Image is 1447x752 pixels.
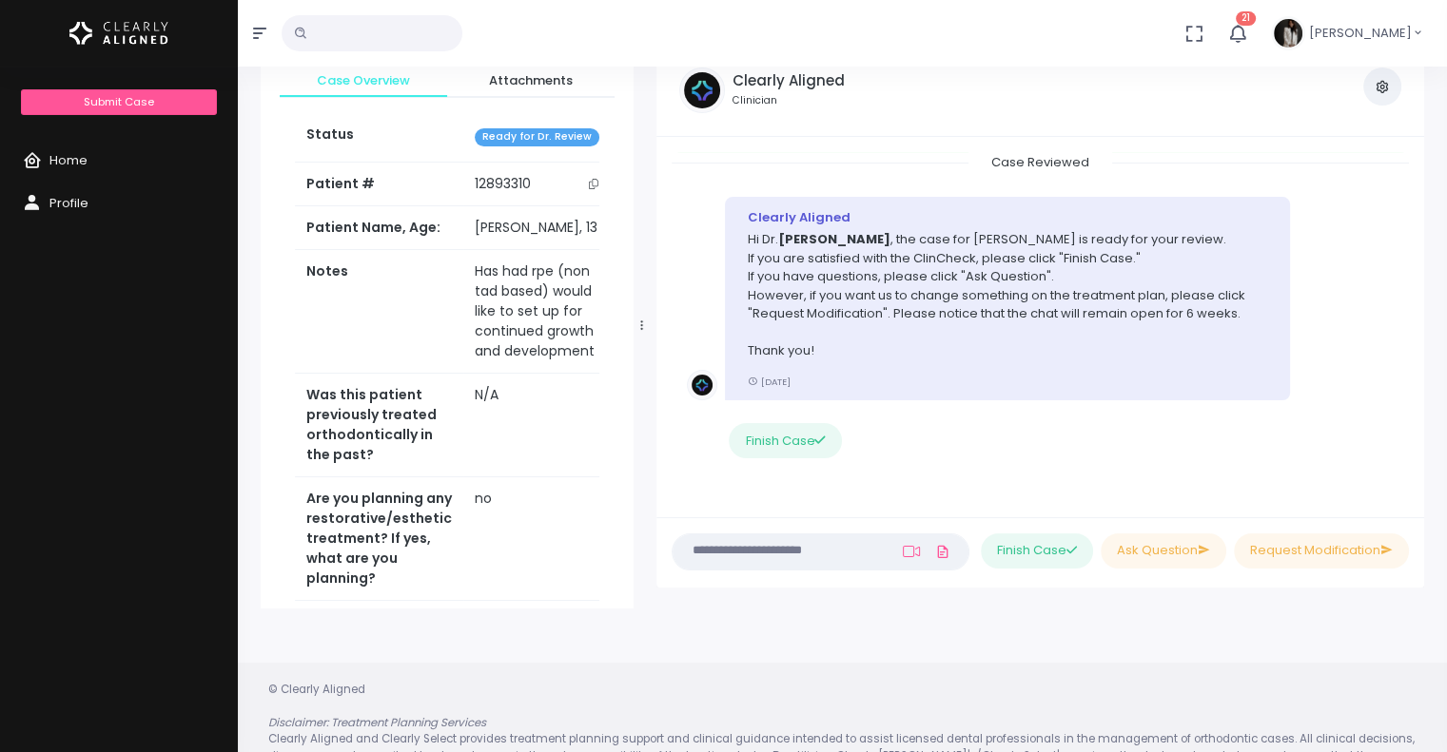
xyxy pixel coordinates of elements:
p: Hi Dr. , the case for [PERSON_NAME] is ready for your review. If you are satisfied with the ClinC... [748,230,1268,360]
a: Add Files [931,534,954,569]
button: Ask Question [1101,533,1226,569]
h5: Clearly Aligned [733,72,845,89]
small: Clinician [733,93,845,108]
div: scrollable content [672,152,1409,499]
th: Do you want to fix to Class 1 occlusion? [295,601,463,704]
td: 12893310 [463,163,618,206]
td: N/A [463,374,618,477]
button: Finish Case [729,423,841,458]
span: [PERSON_NAME] [1309,24,1412,43]
td: Has had rpe (non tad based) would like to set up for continued growth and development [463,250,618,374]
div: Clearly Aligned [748,208,1268,227]
img: Logo Horizontal [69,13,168,53]
th: Notes [295,250,463,374]
button: Finish Case [981,533,1093,569]
td: You Choose For Me - Follow Clearly Aligned Recommendations [463,601,618,704]
small: [DATE] [748,376,791,388]
span: Case Overview [295,71,432,90]
span: 21 [1236,11,1256,26]
td: no [463,477,618,601]
button: Request Modification [1234,533,1409,569]
span: Attachments [462,71,599,90]
span: Case Reviewed [968,147,1112,177]
span: Profile [49,194,88,212]
em: Disclaimer: Treatment Planning Services [268,715,486,730]
div: scrollable content [261,45,634,608]
th: Was this patient previously treated orthodontically in the past? [295,374,463,477]
td: [PERSON_NAME], 13 [463,206,618,250]
th: Are you planning any restorative/esthetic treatment? If yes, what are you planning? [295,477,463,601]
span: Submit Case [84,94,154,109]
th: Patient # [295,162,463,206]
th: Patient Name, Age: [295,206,463,250]
th: Status [295,113,463,162]
span: Home [49,151,88,169]
span: Ready for Dr. Review [475,128,599,146]
img: Header Avatar [1271,16,1305,50]
a: Submit Case [21,89,216,115]
a: Add Loom Video [899,544,924,559]
b: [PERSON_NAME] [778,230,890,248]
